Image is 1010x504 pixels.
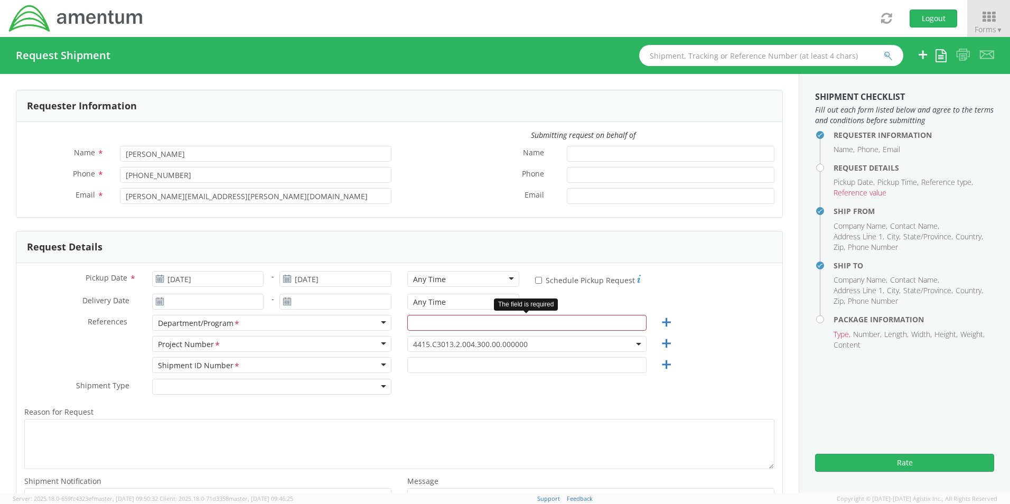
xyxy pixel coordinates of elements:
[877,177,919,188] li: Pickup Time
[523,147,544,160] span: Name
[857,144,880,155] li: Phone
[93,494,158,502] span: master, [DATE] 09:50:32
[890,275,939,285] li: Contact Name
[86,273,127,283] span: Pickup Date
[834,144,855,155] li: Name
[834,164,994,172] h4: Request Details
[837,494,997,503] span: Copyright © [DATE]-[DATE] Agistix Inc., All Rights Reserved
[883,144,900,155] li: Email
[834,329,850,340] li: Type
[834,285,884,296] li: Address Line 1
[8,4,144,33] img: dyn-intl-logo-049831509241104b2a82.png
[921,177,973,188] li: Reference type
[853,329,882,340] li: Number
[911,329,932,340] li: Width
[834,242,845,253] li: Zip
[88,316,127,326] span: References
[413,274,446,285] div: Any Time
[407,336,647,352] span: 4415.C3013.2.004.300.00.000000
[834,231,884,242] li: Address Line 1
[903,285,953,296] li: State/Province
[834,315,994,323] h4: Package Information
[531,130,635,140] i: Submitting request on behalf of
[887,231,901,242] li: City
[27,101,137,111] h3: Requester Information
[76,190,95,200] span: Email
[82,295,129,307] span: Delivery Date
[890,221,939,231] li: Contact Name
[834,221,887,231] li: Company Name
[834,207,994,215] h4: Ship From
[407,476,438,486] span: Message
[160,494,293,502] span: Client: 2025.18.0-71d3358
[815,105,994,126] span: Fill out each form listed below and agree to the terms and conditions before submitting
[413,339,641,349] span: 4415.C3013.2.004.300.00.000000
[834,262,994,269] h4: Ship To
[848,296,898,306] li: Phone Number
[903,231,953,242] li: State/Province
[815,92,994,102] h3: Shipment Checklist
[956,231,983,242] li: Country
[24,407,93,417] span: Reason for Request
[535,277,542,284] input: Schedule Pickup Request
[834,131,994,139] h4: Requester Information
[16,50,110,61] h4: Request Shipment
[229,494,293,502] span: master, [DATE] 09:46:25
[535,273,641,286] label: Schedule Pickup Request
[27,242,102,253] h3: Request Details
[525,190,544,202] span: Email
[956,285,983,296] li: Country
[848,242,898,253] li: Phone Number
[834,188,886,198] li: Reference value
[834,177,875,188] li: Pickup Date
[884,329,909,340] li: Length
[522,169,544,181] span: Phone
[567,494,593,502] a: Feedback
[887,285,901,296] li: City
[639,45,903,66] input: Shipment, Tracking or Reference Number (at least 4 chars)
[537,494,560,502] a: Support
[73,169,95,179] span: Phone
[934,329,958,340] li: Height
[24,476,101,486] span: Shipment Notification
[76,380,129,393] span: Shipment Type
[158,318,240,329] div: Department/Program
[975,24,1003,34] span: Forms
[413,297,446,307] div: Any Time
[13,494,158,502] span: Server: 2025.18.0-659fc4323ef
[834,275,887,285] li: Company Name
[960,329,985,340] li: Weight
[158,360,240,371] div: Shipment ID Number
[494,298,558,311] div: The field is required
[834,296,845,306] li: Zip
[996,25,1003,34] span: ▼
[158,339,221,350] div: Project Number
[815,454,994,472] button: Rate
[74,147,95,157] span: Name
[834,340,861,350] li: Content
[910,10,957,27] button: Logout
